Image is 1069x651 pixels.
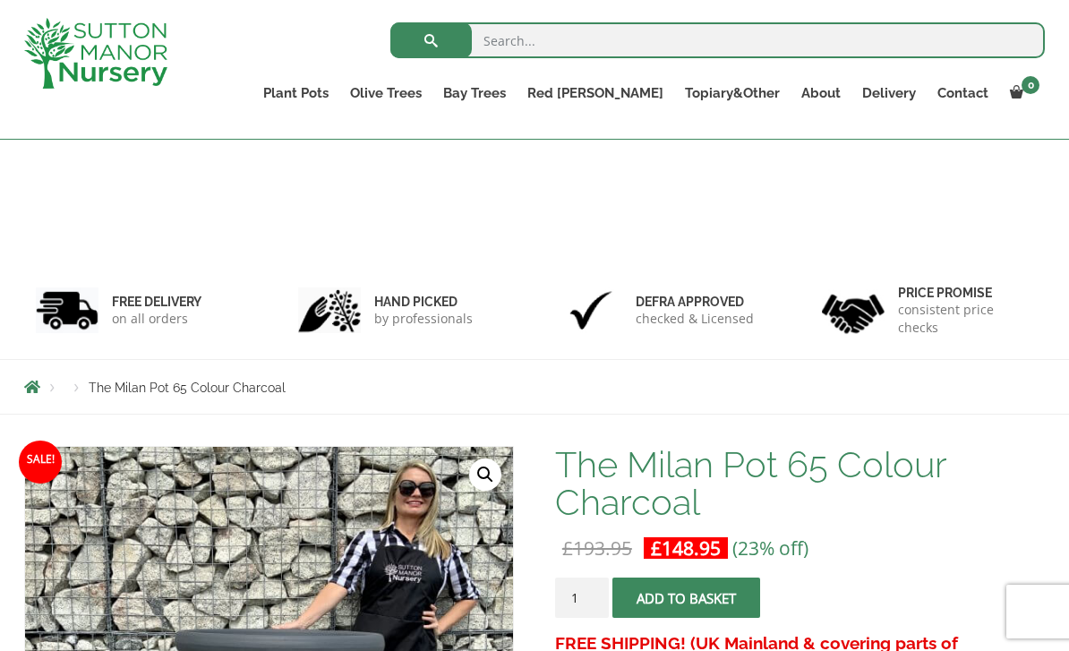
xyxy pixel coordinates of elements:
img: 3.jpg [560,287,622,333]
span: 0 [1022,76,1039,94]
a: View full-screen image gallery [469,458,501,491]
p: by professionals [374,310,473,328]
h1: The Milan Pot 65 Colour Charcoal [555,446,1045,521]
a: Topiary&Other [674,81,791,106]
img: logo [24,18,167,89]
input: Product quantity [555,578,609,618]
p: consistent price checks [898,301,1034,337]
a: Plant Pots [252,81,339,106]
button: Add to basket [612,578,760,618]
p: checked & Licensed [636,310,754,328]
nav: Breadcrumbs [24,380,1045,394]
a: Delivery [851,81,927,106]
bdi: 148.95 [651,535,721,561]
a: Bay Trees [432,81,517,106]
input: Search... [390,22,1045,58]
span: £ [562,535,573,561]
h6: hand picked [374,294,473,310]
span: £ [651,535,662,561]
a: Contact [927,81,999,106]
a: Olive Trees [339,81,432,106]
bdi: 193.95 [562,535,632,561]
span: Sale! [19,441,62,484]
h6: Price promise [898,285,1034,301]
h6: Defra approved [636,294,754,310]
a: Red [PERSON_NAME] [517,81,674,106]
img: 4.jpg [822,283,885,338]
span: (23% off) [732,535,808,561]
h6: FREE DELIVERY [112,294,201,310]
a: 0 [999,81,1045,106]
img: 2.jpg [298,287,361,333]
a: About [791,81,851,106]
span: The Milan Pot 65 Colour Charcoal [89,381,286,395]
p: on all orders [112,310,201,328]
img: 1.jpg [36,287,98,333]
